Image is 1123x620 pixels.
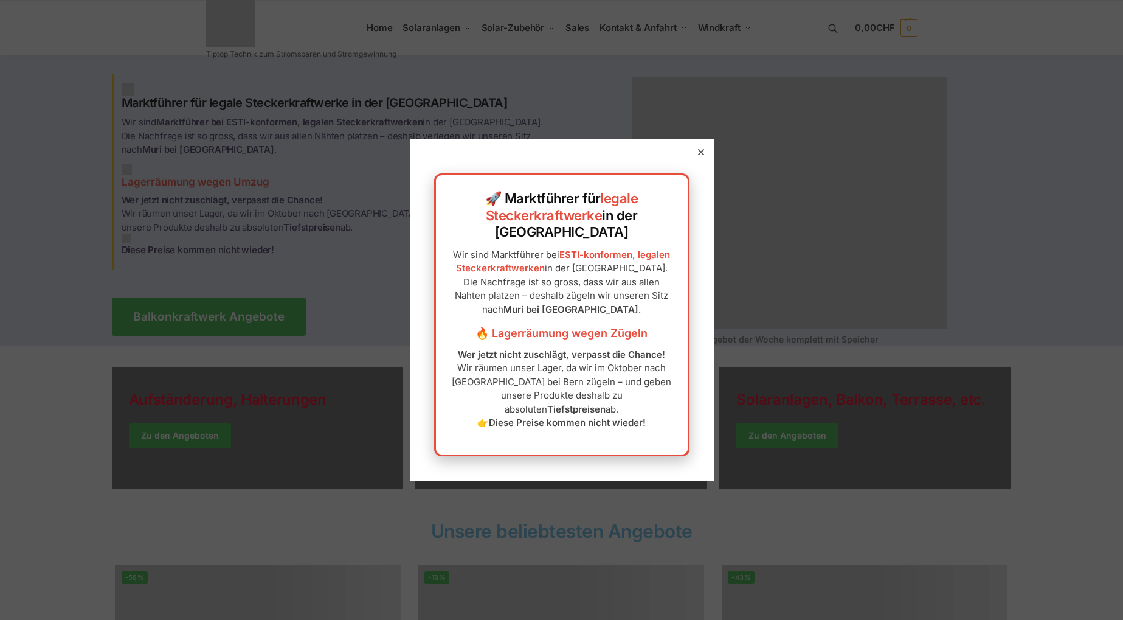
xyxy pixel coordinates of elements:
[448,326,676,341] h3: 🔥 Lagerräumung wegen Zügeln
[448,190,676,241] h2: 🚀 Marktführer für in der [GEOGRAPHIC_DATA]
[503,304,638,315] strong: Muri bei [GEOGRAPHIC_DATA]
[458,349,665,360] strong: Wer jetzt nicht zuschlägt, verpasst die Chance!
[547,403,606,415] strong: Tiefstpreisen
[489,417,646,428] strong: Diese Preise kommen nicht wieder!
[448,348,676,430] p: Wir räumen unser Lager, da wir im Oktober nach [GEOGRAPHIC_DATA] bei Bern zügeln – und geben unse...
[448,248,676,317] p: Wir sind Marktführer bei in der [GEOGRAPHIC_DATA]. Die Nachfrage ist so gross, dass wir aus allen...
[486,190,638,223] a: legale Steckerkraftwerke
[456,249,671,274] a: ESTI-konformen, legalen Steckerkraftwerken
